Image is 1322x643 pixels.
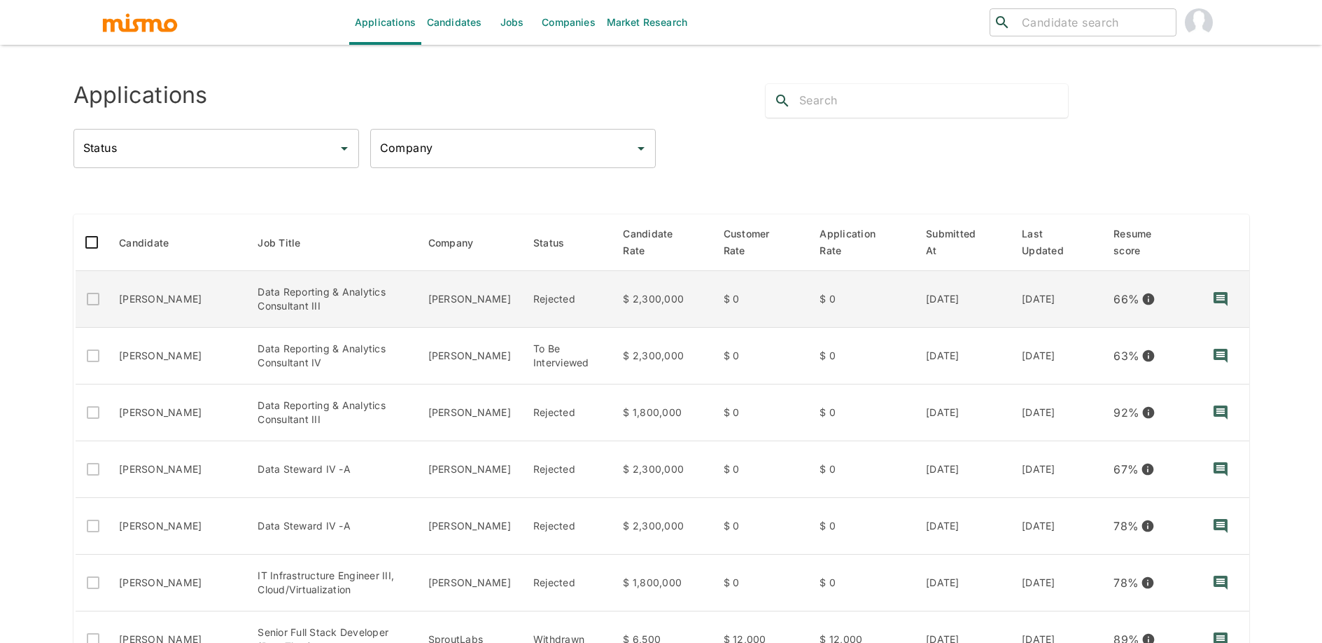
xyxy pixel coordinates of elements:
[1204,509,1237,543] button: recent-notes
[1113,573,1139,593] p: 78 %
[108,271,246,328] td: [PERSON_NAME]
[1204,282,1237,316] button: recent-notes
[712,555,809,611] td: $ 0
[1011,385,1102,441] td: [DATE]
[766,84,799,118] button: search
[1141,292,1155,306] svg: View resume score details
[1141,406,1155,420] svg: View resume score details
[1204,396,1237,429] button: recent-notes
[417,385,522,441] td: [PERSON_NAME]
[1011,498,1102,555] td: [DATE]
[1204,339,1237,373] button: recent-notes
[119,235,187,251] span: Candidate
[612,385,712,441] td: $ 1,800,000
[74,498,108,555] td: Only active applications to Public jobs can be selected
[1141,519,1155,533] svg: View resume score details
[108,555,246,611] td: [PERSON_NAME]
[1185,8,1213,36] img: Mismo Admin
[533,235,583,251] span: Status
[1141,576,1155,590] svg: View resume score details
[712,441,809,498] td: $ 0
[612,441,712,498] td: $ 2,300,000
[915,328,1011,385] td: [DATE]
[74,555,108,611] td: Only active applications to Public jobs can be selected
[74,328,108,385] td: Only active applications to Public jobs can be selected
[1113,346,1139,366] p: 63 %
[246,328,416,385] td: Data Reporting & Analytics Consultant IV
[522,555,612,611] td: Rejected
[417,271,522,328] td: [PERSON_NAME]
[1113,226,1181,259] span: Resume score
[612,498,712,555] td: $ 2,300,000
[915,385,1011,441] td: [DATE]
[108,328,246,385] td: [PERSON_NAME]
[808,555,915,611] td: $ 0
[915,498,1011,555] td: [DATE]
[1113,403,1139,422] p: 92 %
[1011,271,1102,328] td: [DATE]
[108,441,246,498] td: [PERSON_NAME]
[799,90,1068,112] input: Search
[417,498,522,555] td: [PERSON_NAME]
[623,226,701,259] span: Candidate Rate
[417,555,522,611] td: [PERSON_NAME]
[612,328,712,385] td: $ 2,300,000
[1204,452,1237,486] button: recent-notes
[1011,328,1102,385] td: [DATE]
[712,271,809,328] td: $ 0
[522,271,612,328] td: Rejected
[108,498,246,555] td: [PERSON_NAME]
[926,226,999,259] span: Submitted At
[522,498,612,555] td: Rejected
[612,271,712,328] td: $ 2,300,000
[808,328,915,385] td: $ 0
[631,139,651,158] button: Open
[522,441,612,498] td: Rejected
[724,226,798,259] span: Customer Rate
[522,328,612,385] td: To Be Interviewed
[712,498,809,555] td: $ 0
[246,271,416,328] td: Data Reporting & Analytics Consultant III
[258,235,318,251] span: Job Title
[712,385,809,441] td: $ 0
[101,12,178,33] img: logo
[1011,555,1102,611] td: [DATE]
[1022,226,1091,259] span: Last Updated
[1141,349,1155,363] svg: View resume score details
[246,555,416,611] td: IT Infrastructure Engineer III, Cloud/Virtualization
[1016,13,1170,32] input: Candidate search
[808,441,915,498] td: $ 0
[246,385,416,441] td: Data Reporting & Analytics Consultant III
[915,271,1011,328] td: [DATE]
[915,555,1011,611] td: [DATE]
[808,385,915,441] td: $ 0
[612,555,712,611] td: $ 1,800,000
[74,271,108,328] td: Only active applications to Public jobs can be selected
[246,441,416,498] td: Data Steward IV -A
[712,328,809,385] td: $ 0
[246,498,416,555] td: Data Steward IV -A
[417,328,522,385] td: [PERSON_NAME]
[915,441,1011,498] td: [DATE]
[73,81,208,109] h4: Applications
[820,226,903,259] span: Application Rate
[1113,459,1139,479] p: 67 %
[335,139,354,158] button: Open
[1113,289,1139,309] p: 66 %
[1204,566,1237,600] button: recent-notes
[74,385,108,441] td: Only active applications to Public jobs can be selected
[522,385,612,441] td: Rejected
[108,385,246,441] td: [PERSON_NAME]
[74,441,108,498] td: Only active applications to Public jobs can be selected
[808,271,915,328] td: $ 0
[428,235,492,251] span: Company
[1141,462,1155,476] svg: View resume score details
[1011,441,1102,498] td: [DATE]
[808,498,915,555] td: $ 0
[417,441,522,498] td: [PERSON_NAME]
[1113,516,1139,536] p: 78 %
